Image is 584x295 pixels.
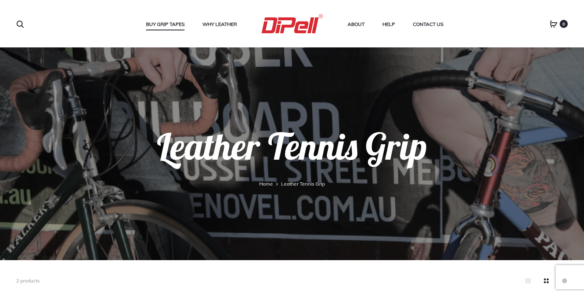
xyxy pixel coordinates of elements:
[550,20,558,28] a: 0
[16,128,568,179] h1: Leather Tennis Grip
[413,19,443,30] a: Contact Us
[348,19,365,30] a: About
[146,19,185,30] a: Buy Grip Tapes
[202,19,237,30] a: Why Leather
[560,20,568,28] span: 0
[16,276,40,285] p: 2 products
[382,19,395,30] a: Help
[259,181,273,187] a: Home
[16,179,568,189] nav: Leather Tennis Grip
